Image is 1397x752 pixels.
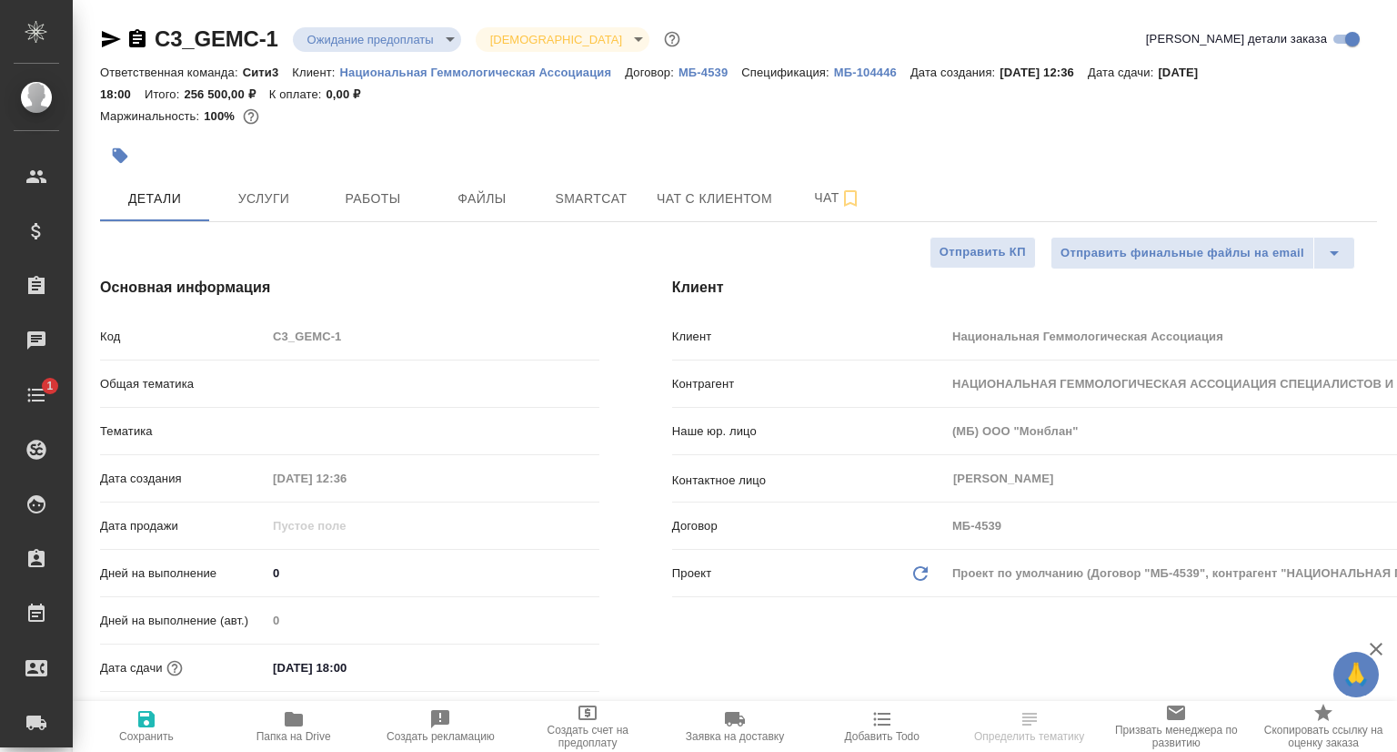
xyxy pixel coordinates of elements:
[111,188,198,210] span: Детали
[292,66,339,79] p: Клиент:
[809,701,956,752] button: Добавить Todo
[204,109,239,123] p: 100%
[266,560,599,586] input: ✎ Введи что-нибудь
[100,422,266,441] p: Тематика
[1261,724,1386,749] span: Скопировать ссылку на оценку заказа
[266,655,426,681] input: ✎ Введи что-нибудь
[100,517,266,535] p: Дата продажи
[100,277,599,299] h4: Основная информация
[340,64,626,79] a: Национальная Геммологическая Ассоциация
[834,66,910,79] p: МБ-104446
[438,188,526,210] span: Файлы
[660,27,684,51] button: Доп статусы указывают на важность/срочность заказа
[476,27,649,52] div: Ожидание предоплаты
[256,730,331,743] span: Папка на Drive
[672,517,946,535] p: Договор
[1060,243,1304,264] span: Отправить финальные файлы на email
[741,66,833,79] p: Спецификация:
[1088,66,1158,79] p: Дата сдачи:
[155,26,278,51] a: C3_GEMC-1
[1146,30,1327,48] span: [PERSON_NAME] детали заказа
[974,730,1084,743] span: Определить тематику
[1000,66,1088,79] p: [DATE] 12:36
[266,369,599,400] div: ​
[100,136,140,176] button: Добавить тэг
[100,564,266,583] p: Дней на выполнение
[794,187,881,209] span: Чат
[100,375,266,393] p: Общая тематика
[119,730,174,743] span: Сохранить
[100,109,204,123] p: Маржинальность:
[35,377,64,395] span: 1
[220,188,307,210] span: Услуги
[930,237,1036,269] button: Отправить КП
[100,612,266,630] p: Дней на выполнение (авт.)
[678,64,741,79] a: МБ-4539
[672,422,946,441] p: Наше юр. лицо
[266,323,599,350] input: Пустое поле
[834,64,910,79] a: МБ-104446
[686,730,784,743] span: Заявка на доставку
[126,28,148,50] button: Скопировать ссылку
[340,66,626,79] p: Национальная Геммологическая Ассоциация
[302,32,439,47] button: Ожидание предоплаты
[1341,655,1372,694] span: 🙏
[100,28,122,50] button: Скопировать ссылку для ЯМессенджера
[329,188,417,210] span: Работы
[839,188,861,209] svg: Подписаться
[367,701,515,752] button: Создать рекламацию
[266,465,426,492] input: Пустое поле
[910,66,1000,79] p: Дата создания:
[293,27,461,52] div: Ожидание предоплаты
[5,372,68,418] a: 1
[525,724,650,749] span: Создать счет на предоплату
[1050,237,1314,269] button: Отправить финальные файлы на email
[266,607,599,634] input: Пустое поле
[100,328,266,346] p: Код
[548,188,635,210] span: Smartcat
[672,472,946,490] p: Контактное лицо
[678,66,741,79] p: МБ-4539
[239,105,263,128] button: 0.00 RUB;
[672,375,946,393] p: Контрагент
[485,32,628,47] button: [DEMOGRAPHIC_DATA]
[387,730,495,743] span: Создать рекламацию
[940,242,1026,263] span: Отправить КП
[672,564,712,583] p: Проект
[1250,701,1397,752] button: Скопировать ссылку на оценку заказа
[184,87,268,101] p: 256 500,00 ₽
[1333,652,1379,697] button: 🙏
[266,416,599,447] div: ​
[845,730,920,743] span: Добавить Todo
[145,87,184,101] p: Итого:
[266,513,426,539] input: Пустое поле
[1050,237,1355,269] div: split button
[100,66,243,79] p: Ответственная команда:
[1113,724,1239,749] span: Призвать менеджера по развитию
[220,701,367,752] button: Папка на Drive
[100,470,266,488] p: Дата создания
[956,701,1103,752] button: Определить тематику
[73,701,220,752] button: Сохранить
[672,328,946,346] p: Клиент
[625,66,678,79] p: Договор:
[661,701,809,752] button: Заявка на доставку
[243,66,293,79] p: Сити3
[326,87,374,101] p: 0,00 ₽
[100,659,163,677] p: Дата сдачи
[269,87,327,101] p: К оплате:
[163,656,186,680] button: Если добавить услуги и заполнить их объемом, то дата рассчитается автоматически
[1102,701,1250,752] button: Призвать менеджера по развитию
[514,701,661,752] button: Создать счет на предоплату
[657,188,772,210] span: Чат с клиентом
